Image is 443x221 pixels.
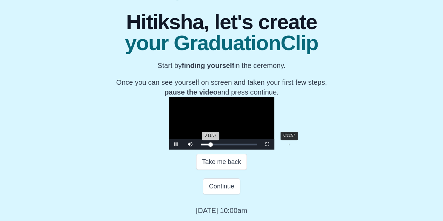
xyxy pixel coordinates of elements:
button: Continue [203,178,240,194]
div: Progress Bar [201,144,257,145]
div: Video Player [169,97,274,150]
button: Fullscreen [260,139,274,150]
button: Pause [169,139,183,150]
p: [DATE] 10:00am [196,206,247,215]
button: Mute [183,139,197,150]
button: Take me back [196,154,247,170]
p: Start by in the ceremony. [116,61,327,70]
b: pause the video [165,88,217,96]
span: Hitiksha, let's create [116,12,327,33]
span: your GraduationClip [116,33,327,54]
p: Once you can see yourself on screen and taken your first few steps, and press continue. [116,77,327,97]
b: finding yourself [182,62,234,69]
